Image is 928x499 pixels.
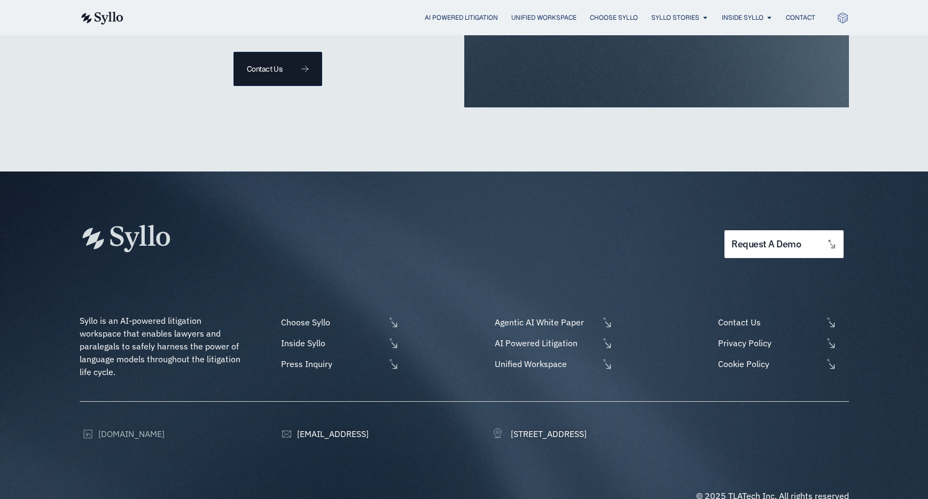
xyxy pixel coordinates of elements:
span: Cookie Policy [715,357,822,370]
a: request a demo [724,230,843,259]
span: AI Powered Litigation [492,337,599,349]
a: Unified Workspace [492,357,613,370]
img: syllo [80,12,123,25]
a: AI Powered Litigation [492,337,613,349]
span: Unified Workspace [492,357,599,370]
span: Agentic AI White Paper [492,316,599,329]
a: Cookie Policy [715,357,848,370]
span: Syllo is an AI-powered litigation workspace that enables lawyers and paralegals to safely harness... [80,315,243,377]
a: Syllo Stories [651,13,699,22]
span: Privacy Policy [715,337,822,349]
span: request a demo [731,239,801,250]
a: Inside Syllo [278,337,399,349]
a: Choose Syllo [590,13,638,22]
nav: Menu [145,13,815,23]
a: AI Powered Litigation [425,13,498,22]
a: Choose Syllo [278,316,399,329]
a: Unified Workspace [511,13,576,22]
span: Contact Us [247,65,282,73]
span: [DOMAIN_NAME] [96,427,165,440]
span: [STREET_ADDRESS] [508,427,587,440]
a: [STREET_ADDRESS] [492,427,587,440]
span: Contact Us [715,316,822,329]
a: Contact [786,13,815,22]
a: Press Inquiry [278,357,399,370]
span: [EMAIL_ADDRESS] [294,427,369,440]
a: Agentic AI White Paper [492,316,613,329]
a: Privacy Policy [715,337,848,349]
a: Contact Us [233,52,322,86]
span: Press Inquiry [278,357,385,370]
a: Inside Syllo [722,13,763,22]
div: Menu Toggle [145,13,815,23]
span: Inside Syllo [278,337,385,349]
a: Contact Us [715,316,848,329]
a: [DOMAIN_NAME] [80,427,165,440]
a: [EMAIL_ADDRESS] [278,427,369,440]
span: Choose Syllo [278,316,385,329]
